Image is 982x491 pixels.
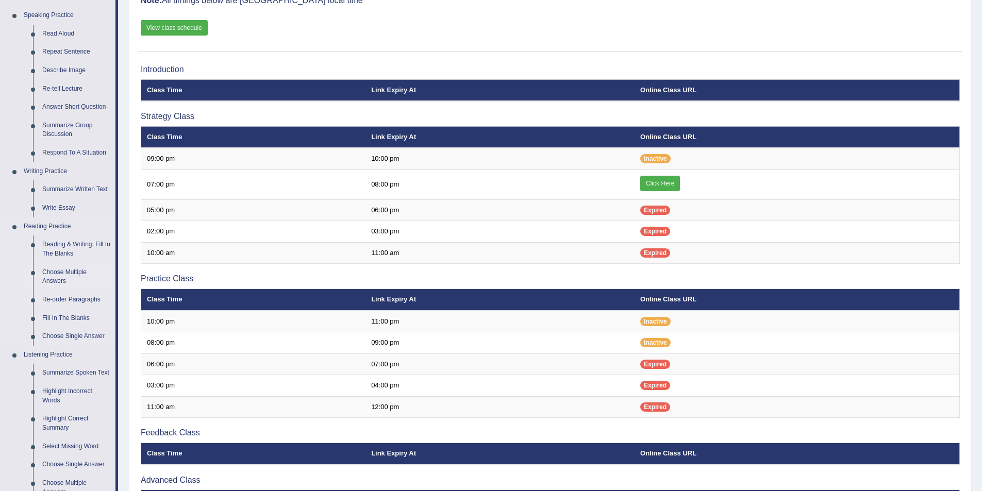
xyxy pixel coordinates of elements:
td: 08:00 pm [365,170,635,199]
th: Online Class URL [635,79,959,101]
a: Summarize Group Discussion [38,116,115,144]
h3: Practice Class [141,274,960,283]
td: 12:00 pm [365,396,635,418]
a: Choose Single Answer [38,327,115,346]
a: Highlight Incorrect Words [38,382,115,410]
a: Listening Practice [19,346,115,364]
a: Summarize Spoken Text [38,364,115,382]
td: 09:00 pm [141,148,366,170]
td: 11:00 pm [365,311,635,332]
a: Reading & Writing: Fill In The Blanks [38,235,115,263]
h3: Introduction [141,65,960,74]
a: Describe Image [38,61,115,80]
a: Select Missing Word [38,437,115,456]
th: Link Expiry At [365,289,635,311]
span: Inactive [640,154,671,163]
span: Expired [640,402,670,412]
a: Re-tell Lecture [38,80,115,98]
td: 10:00 am [141,242,366,264]
th: Online Class URL [635,289,959,311]
td: 07:00 pm [141,170,366,199]
td: 07:00 pm [365,353,635,375]
td: 11:00 am [141,396,366,418]
span: Expired [640,206,670,215]
span: Expired [640,360,670,369]
a: Respond To A Situation [38,144,115,162]
a: Re-order Paragraphs [38,291,115,309]
th: Class Time [141,79,366,101]
td: 08:00 pm [141,332,366,354]
th: Link Expiry At [365,126,635,148]
td: 02:00 pm [141,221,366,243]
td: 10:00 pm [365,148,635,170]
span: Expired [640,227,670,236]
a: Speaking Practice [19,6,115,25]
a: Repeat Sentence [38,43,115,61]
th: Online Class URL [635,443,959,465]
a: Answer Short Question [38,98,115,116]
span: Inactive [640,317,671,326]
a: Fill In The Blanks [38,309,115,328]
h3: Feedback Class [141,428,960,437]
a: Read Aloud [38,25,115,43]
span: Inactive [640,338,671,347]
span: Expired [640,381,670,390]
td: 05:00 pm [141,199,366,221]
th: Class Time [141,289,366,311]
th: Link Expiry At [365,443,635,465]
td: 04:00 pm [365,375,635,397]
th: Online Class URL [635,126,959,148]
td: 06:00 pm [365,199,635,221]
td: 11:00 am [365,242,635,264]
a: Highlight Correct Summary [38,410,115,437]
td: 03:00 pm [365,221,635,243]
th: Class Time [141,126,366,148]
a: Writing Practice [19,162,115,181]
th: Link Expiry At [365,79,635,101]
td: 06:00 pm [141,353,366,375]
span: Expired [640,248,670,258]
a: Choose Single Answer [38,455,115,474]
a: View class schedule [141,20,208,36]
td: 10:00 pm [141,311,366,332]
td: 09:00 pm [365,332,635,354]
h3: Advanced Class [141,476,960,485]
td: 03:00 pm [141,375,366,397]
a: Summarize Written Text [38,180,115,199]
h3: Strategy Class [141,112,960,121]
a: Reading Practice [19,217,115,236]
th: Class Time [141,443,366,465]
a: Write Essay [38,199,115,217]
a: Choose Multiple Answers [38,263,115,291]
a: Click Here [640,176,680,191]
